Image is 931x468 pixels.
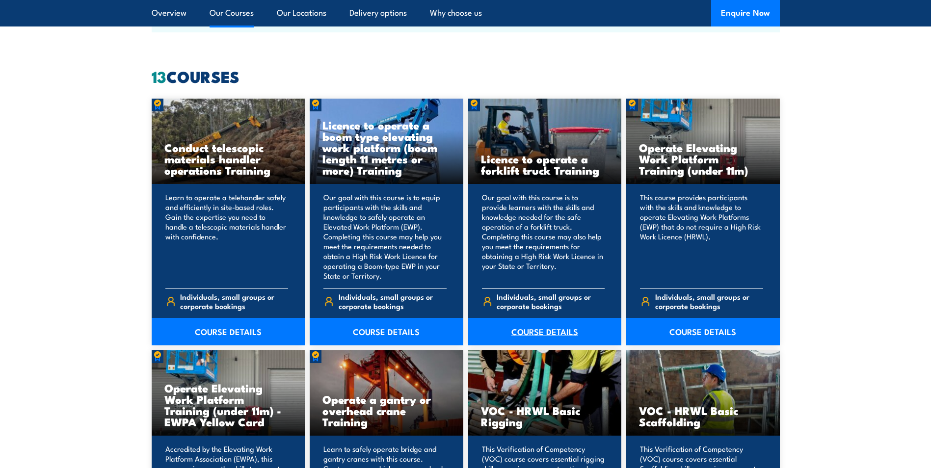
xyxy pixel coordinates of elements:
h3: VOC - HRWL Basic Scaffolding [639,405,767,427]
span: Individuals, small groups or corporate bookings [655,292,763,311]
h2: COURSES [152,69,780,83]
h3: Conduct telescopic materials handler operations Training [164,142,293,176]
h3: Operate a gantry or overhead crane Training [322,393,451,427]
a: COURSE DETAILS [310,318,463,345]
p: Our goal with this course is to equip participants with the skills and knowledge to safely operat... [323,192,447,281]
h3: Operate Elevating Work Platform Training (under 11m) [639,142,767,176]
h3: Licence to operate a forklift truck Training [481,153,609,176]
p: This course provides participants with the skills and knowledge to operate Elevating Work Platfor... [640,192,763,281]
p: Our goal with this course is to provide learners with the skills and knowledge needed for the saf... [482,192,605,281]
span: Individuals, small groups or corporate bookings [180,292,288,311]
a: COURSE DETAILS [626,318,780,345]
span: Individuals, small groups or corporate bookings [339,292,447,311]
a: COURSE DETAILS [468,318,622,345]
strong: 13 [152,64,166,88]
h3: VOC - HRWL Basic Rigging [481,405,609,427]
p: Learn to operate a telehandler safely and efficiently in site-based roles. Gain the expertise you... [165,192,289,281]
a: COURSE DETAILS [152,318,305,345]
h3: Licence to operate a boom type elevating work platform (boom length 11 metres or more) Training [322,119,451,176]
h3: Operate Elevating Work Platform Training (under 11m) - EWPA Yellow Card [164,382,293,427]
span: Individuals, small groups or corporate bookings [497,292,605,311]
